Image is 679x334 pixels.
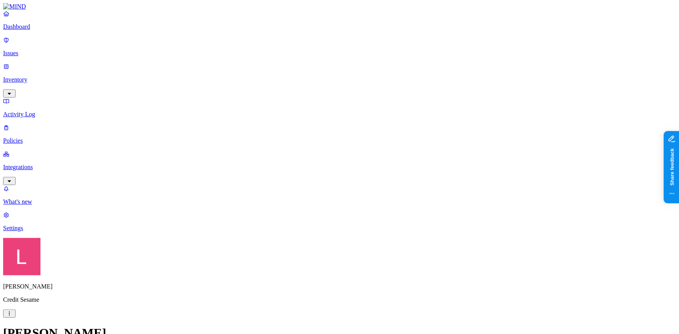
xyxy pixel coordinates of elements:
[3,63,676,96] a: Inventory
[3,50,676,57] p: Issues
[3,124,676,144] a: Policies
[3,10,676,30] a: Dashboard
[3,111,676,118] p: Activity Log
[3,23,676,30] p: Dashboard
[3,3,676,10] a: MIND
[3,225,676,232] p: Settings
[3,198,676,205] p: What's new
[3,185,676,205] a: What's new
[3,76,676,83] p: Inventory
[3,296,676,303] p: Credit Sesame
[3,98,676,118] a: Activity Log
[3,238,40,275] img: Landen Brown
[3,150,676,184] a: Integrations
[3,137,676,144] p: Policies
[3,212,676,232] a: Settings
[3,283,676,290] p: [PERSON_NAME]
[3,164,676,171] p: Integrations
[3,37,676,57] a: Issues
[3,3,26,10] img: MIND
